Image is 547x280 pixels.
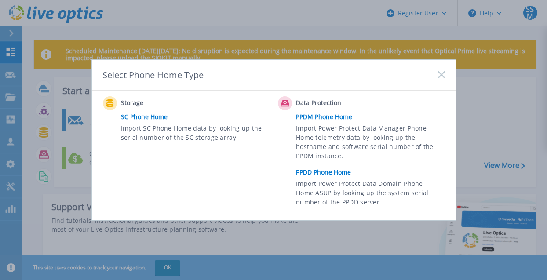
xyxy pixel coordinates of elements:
a: PPDD Phone Home [296,166,449,179]
span: Import Power Protect Data Manager Phone Home telemetry data by looking up the hostname and softwa... [296,124,442,164]
div: Select Phone Home Type [102,69,204,81]
span: Import Power Protect Data Domain Phone Home ASUP by looking up the system serial number of the PP... [296,179,442,209]
span: Data Protection [296,98,383,109]
span: Storage [121,98,208,109]
a: PPDM Phone Home [296,110,449,124]
span: Import SC Phone Home data by looking up the serial number of the SC storage array. [121,124,267,144]
a: SC Phone Home [121,110,274,124]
